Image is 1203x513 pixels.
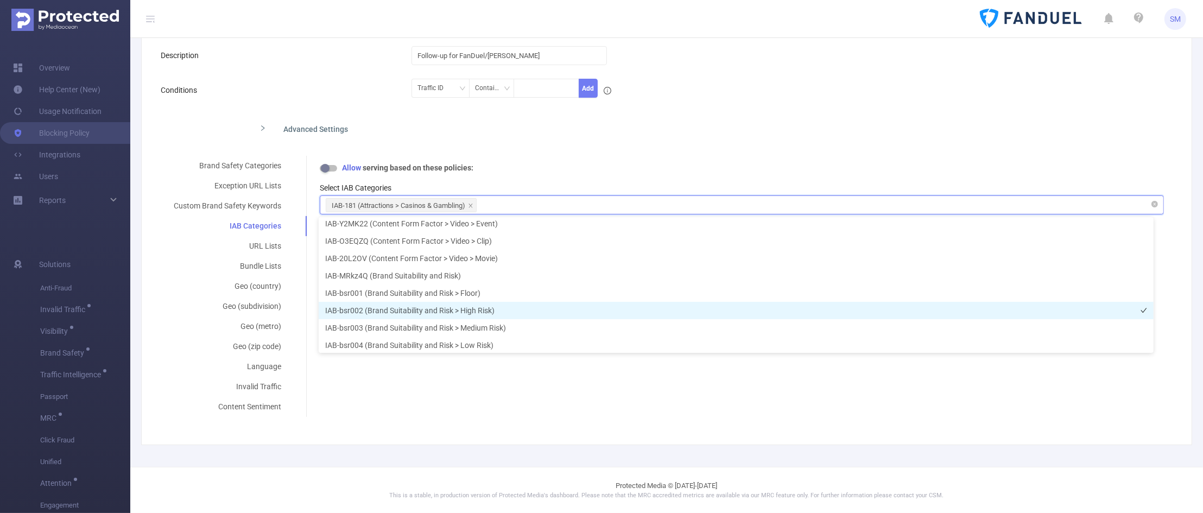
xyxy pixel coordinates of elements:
[13,100,102,122] a: Usage Notification
[579,79,598,98] button: Add
[1141,238,1147,244] i: icon: check
[340,163,363,172] b: Allow
[13,79,100,100] a: Help Center (New)
[11,9,119,31] img: Protected Media
[161,377,294,397] div: Invalid Traffic
[40,327,72,335] span: Visibility
[1141,307,1147,314] i: icon: check
[319,302,1154,319] li: IAB-bsr002 (Brand Suitability and Risk > High Risk)
[40,349,88,357] span: Brand Safety
[39,189,66,211] a: Reports
[332,199,465,213] div: IAB-181 (Attractions > Casinos & Gambling)
[251,117,853,140] div: icon: rightAdvanced Settings
[1141,342,1147,349] i: icon: check
[1141,220,1147,227] i: icon: check
[319,232,1154,250] li: IAB-O3EQZQ (Content Form Factor > Video > Clip)
[161,216,294,236] div: IAB Categories
[161,276,294,296] div: Geo (country)
[40,429,130,451] span: Click Fraud
[161,176,294,196] div: Exception URL Lists
[319,250,1154,267] li: IAB-20L2OV (Content Form Factor > Video > Movie)
[319,267,1154,284] li: IAB-MRkz4Q (Brand Suitability and Risk)
[320,183,391,192] label: Select IAB Categories
[13,57,70,79] a: Overview
[319,284,1154,302] li: IAB-bsr001 (Brand Suitability and Risk > Floor)
[13,122,90,144] a: Blocking Policy
[1170,8,1181,30] span: SM
[161,256,294,276] div: Bundle Lists
[475,79,509,97] div: Contains
[161,196,294,216] div: Custom Brand Safety Keywords
[39,196,66,205] span: Reports
[1141,273,1147,279] i: icon: check
[161,357,294,377] div: Language
[130,467,1203,513] footer: Protected Media © [DATE]-[DATE]
[40,386,130,408] span: Passport
[1141,255,1147,262] i: icon: check
[40,306,89,313] span: Invalid Traffic
[13,166,58,187] a: Users
[40,451,130,473] span: Unified
[161,51,204,60] label: Description
[319,319,1154,337] li: IAB-bsr003 (Brand Suitability and Risk > Medium Risk)
[157,491,1176,501] p: This is a stable, in production version of Protected Media's dashboard. Please note that the MRC ...
[319,215,1154,232] li: IAB-Y2MK22 (Content Form Factor > Video > Event)
[161,337,294,357] div: Geo (zip code)
[459,85,466,93] i: icon: down
[604,87,611,94] i: icon: info-circle
[417,79,451,97] div: Traffic ID
[1151,201,1158,207] i: icon: close-circle
[40,371,105,378] span: Traffic Intelligence
[161,236,294,256] div: URL Lists
[161,296,294,316] div: Geo (subdivision)
[40,479,75,487] span: Attention
[161,316,294,337] div: Geo (metro)
[1141,325,1147,331] i: icon: check
[1141,290,1147,296] i: icon: check
[39,254,71,275] span: Solutions
[504,85,510,93] i: icon: down
[259,125,266,131] i: icon: right
[161,397,294,417] div: Content Sentiment
[468,203,473,210] i: icon: close
[363,163,473,172] b: serving based on these policies:
[40,414,60,422] span: MRC
[40,277,130,299] span: Anti-Fraud
[161,86,202,94] label: Conditions
[319,337,1154,354] li: IAB-bsr004 (Brand Suitability and Risk > Low Risk)
[161,156,294,176] div: Brand Safety Categories
[13,144,80,166] a: Integrations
